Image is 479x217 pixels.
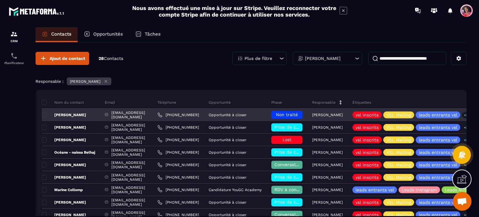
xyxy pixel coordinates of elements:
p: Téléphone [157,100,176,105]
p: leads entrants vsl [419,138,457,142]
p: [PERSON_NAME] [312,188,343,192]
p: Responsable [312,100,336,105]
p: leads entrants vsl [356,188,394,192]
img: formation [10,30,18,38]
p: Phase [271,100,282,105]
a: [PHONE_NUMBER] [157,112,199,117]
a: schedulerschedulerPlanificateur [2,47,27,69]
p: VSL Mailing [386,175,411,180]
p: leads entrants vsl [419,150,457,155]
p: [PERSON_NAME] [312,113,343,117]
p: vsl inscrits [356,113,379,117]
a: [PHONE_NUMBER] [157,175,199,180]
p: +3 [462,112,470,118]
a: formationformationCRM [2,26,27,47]
p: +3 [462,124,470,131]
span: Conversation en cours [274,212,323,217]
p: Planificateur [2,61,27,65]
span: Prise de contact effectuée [274,125,332,130]
p: Opportunités [93,31,123,37]
p: vsl inscrits [356,163,379,167]
p: Opportunité à closer [209,113,247,117]
p: Opportunité [209,100,231,105]
p: Plus de filtre [244,56,272,61]
p: Opportunité à closer [209,125,247,130]
p: VSL Mailing [386,213,411,217]
p: Opportunité à closer [209,138,247,142]
p: Opportunité à closer [209,200,247,205]
p: [PERSON_NAME] [70,79,100,84]
p: leads entrants vsl [419,200,457,205]
a: [PHONE_NUMBER] [157,162,199,167]
p: leads entrants vsl [419,175,457,180]
a: [PHONE_NUMBER] [157,137,199,142]
p: Opportunité à closer [209,175,247,180]
p: [PERSON_NAME] [42,175,86,180]
p: VSL Mailing [386,163,411,167]
p: vsl inscrits [356,150,379,155]
p: [PERSON_NAME] [42,112,86,117]
p: Candidature YouGC Academy [209,188,262,192]
span: Lost [283,137,292,142]
a: Opportunités [78,27,129,42]
p: [PERSON_NAME] [312,213,343,217]
p: leads entrants vsl [419,113,457,117]
p: VSL Mailing [386,138,411,142]
p: Océane - naissa Belhaj [42,150,95,155]
p: Responsable : [36,79,64,84]
p: Tâches [145,31,161,37]
p: Opportunité à closer [209,150,247,155]
p: VSL Mailing [386,150,411,155]
span: Ajout de contact [50,55,85,62]
p: vsl inscrits [356,213,379,217]
p: leads entrants vsl [419,125,457,130]
p: [PERSON_NAME] [312,150,343,155]
p: VSL Mailing [386,200,411,205]
p: vsl inscrits [356,200,379,205]
p: [PERSON_NAME] [312,200,343,205]
p: [PERSON_NAME] [312,138,343,142]
p: Nom du contact [42,100,84,105]
span: Non traité [276,112,298,117]
button: Ajout de contact [36,52,89,65]
p: Étiquettes [352,100,371,105]
p: [PERSON_NAME] [42,137,86,142]
img: logo [9,6,65,17]
p: [PERSON_NAME] [312,125,343,130]
a: Contacts [36,27,78,42]
p: [PERSON_NAME] [42,125,86,130]
p: +3 [462,137,470,143]
a: [PHONE_NUMBER] [157,150,199,155]
p: [PERSON_NAME] [312,163,343,167]
p: [PERSON_NAME] [305,56,341,61]
p: vsl inscrits [356,125,379,130]
span: Prise de contact effectuée [274,175,332,180]
p: Contacts [51,31,71,37]
span: Conversation en cours [274,162,323,167]
p: vsl inscrits [356,138,379,142]
span: Prise de contact effectuée [274,150,332,155]
p: VSL Mailing [386,113,411,117]
h2: Nous avons effectué une mise à jour sur Stripe. Veuillez reconnecter votre compte Stripe afin de ... [132,5,336,18]
span: RDV à confimer ❓ [274,187,315,192]
p: [PERSON_NAME] [42,162,86,167]
a: Tâches [129,27,167,42]
span: Prise de contact effectuée [274,200,332,205]
p: CRM [2,39,27,43]
p: leads entrants vsl [419,213,457,217]
p: [PERSON_NAME] [312,175,343,180]
a: [PHONE_NUMBER] [157,125,199,130]
p: 28 [99,56,123,62]
img: scheduler [10,52,18,60]
p: [PERSON_NAME] [42,200,86,205]
p: leads entrants vsl [419,163,457,167]
p: Email [105,100,115,105]
span: Contacts [104,56,123,61]
p: Opportunité à closer [209,213,247,217]
p: Opportunité à closer [209,163,247,167]
p: Marine Collomp [42,187,83,192]
p: VSL Mailing [386,125,411,130]
div: Ouvrir le chat [453,192,472,211]
a: [PHONE_NUMBER] [157,200,199,205]
p: Leads ADS [445,188,467,192]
